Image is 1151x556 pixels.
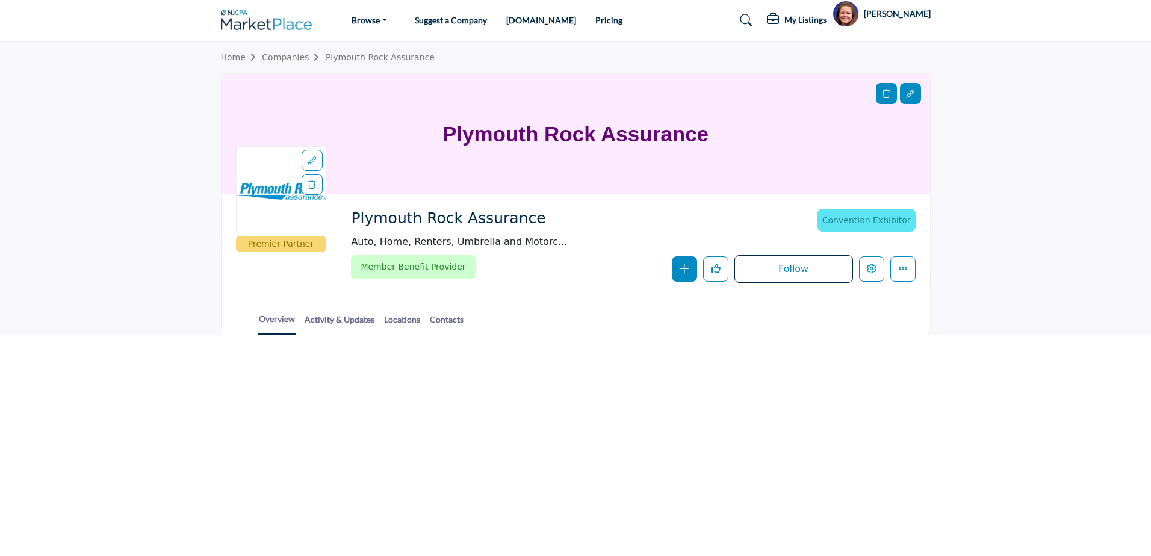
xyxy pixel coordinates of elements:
[343,12,396,29] a: Browse
[900,83,921,104] div: Aspect Ratio:6:1,Size:1200x200px
[302,150,323,171] div: Aspect Ratio:1:1,Size:400x400px
[356,258,470,276] span: Member Benefit Provider
[506,15,576,25] a: [DOMAIN_NAME]
[221,52,262,62] a: Home
[258,312,296,335] a: Overview
[238,238,324,250] p: Premier Partner
[415,15,487,25] a: Suggest a Company
[383,313,421,334] a: Locations
[351,209,622,229] span: Plymouth Rock Assurance
[864,8,931,20] h5: [PERSON_NAME]
[221,10,318,30] img: site Logo
[442,74,709,194] h1: Plymouth Rock Assurance
[890,256,916,282] button: More details
[595,15,622,25] a: Pricing
[784,14,827,25] h5: My Listings
[304,313,375,334] a: Activity & Updates
[262,52,326,62] a: Companies
[767,13,827,28] div: My Listings
[833,1,859,27] button: Show hide supplier dropdown
[728,11,760,30] a: Search
[351,235,736,249] span: Auto, Home, Renters, Umbrella and Motorcycle
[859,256,884,282] button: Edit company
[326,52,435,62] a: Plymouth Rock Assurance
[822,212,911,229] p: Convention Exhibitor
[734,255,853,283] button: Follow
[703,256,728,282] button: Like
[429,313,464,334] a: Contacts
